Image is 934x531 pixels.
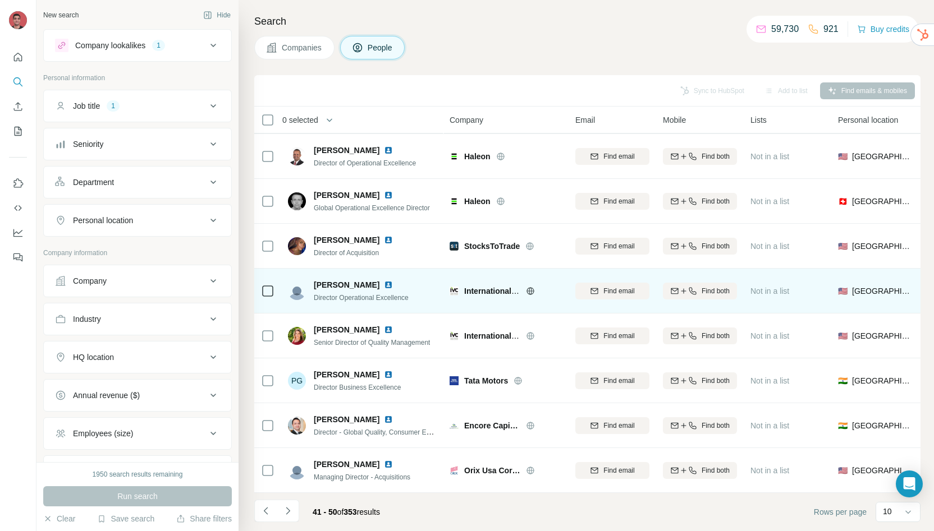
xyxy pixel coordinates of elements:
[450,197,459,206] img: Logo of Haleon
[857,21,909,37] button: Buy credits
[750,376,789,385] span: Not in a list
[603,465,634,475] span: Find email
[314,204,430,212] span: Global Operational Excellence Director
[702,286,730,296] span: Find both
[73,352,114,363] div: HQ location
[702,331,730,341] span: Find both
[73,275,107,287] div: Company
[702,196,730,206] span: Find both
[277,500,299,522] button: Navigate to next page
[575,283,649,299] button: Find email
[384,370,393,379] img: LinkedIn logo
[838,114,898,126] span: Personal location
[73,177,114,188] div: Department
[702,421,730,431] span: Find both
[750,197,789,206] span: Not in a list
[288,282,306,300] img: Avatar
[603,196,634,206] span: Find email
[852,330,912,341] span: [GEOGRAPHIC_DATA]
[314,369,379,380] span: [PERSON_NAME]
[603,376,634,386] span: Find email
[450,421,459,430] img: Logo of Encore Capital Group
[464,420,520,431] span: Encore Capital Group
[384,325,393,334] img: LinkedIn logo
[575,193,649,210] button: Find email
[450,376,459,385] img: Logo of Tata Motors
[93,469,183,479] div: 1950 search results remaining
[450,331,459,340] img: Logo of International Vitamin
[288,417,306,435] img: Avatar
[575,327,649,344] button: Find email
[852,241,912,252] span: [GEOGRAPHIC_DATA]
[575,238,649,255] button: Find email
[43,10,79,20] div: New search
[9,198,27,218] button: Use Surfe API
[43,513,75,524] button: Clear
[9,223,27,243] button: Dashboard
[176,513,232,524] button: Share filters
[702,465,730,475] span: Find both
[73,390,140,401] div: Annual revenue ($)
[663,148,737,165] button: Find both
[9,173,27,193] button: Use Surfe on LinkedIn
[344,507,356,516] span: 353
[663,372,737,389] button: Find both
[314,234,379,246] span: [PERSON_NAME]
[603,331,634,341] span: Find email
[44,32,231,59] button: Company lookalikes1
[9,96,27,117] button: Enrich CSV
[464,151,491,162] span: Haleon
[464,331,542,340] span: International Vitamin
[44,420,231,447] button: Employees (size)
[575,372,649,389] button: Find email
[896,470,923,497] div: Open Intercom Messenger
[282,114,318,126] span: 0 selected
[702,151,730,161] span: Find both
[838,241,848,252] span: 🇺🇸
[97,513,154,524] button: Save search
[107,101,120,111] div: 1
[464,196,491,207] span: Haleon
[314,473,410,481] span: Managing Director - Acquisitions
[73,313,101,325] div: Industry
[44,382,231,409] button: Annual revenue ($)
[337,507,344,516] span: of
[368,42,393,53] span: People
[9,72,27,92] button: Search
[450,114,483,126] span: Company
[750,152,789,161] span: Not in a list
[282,42,323,53] span: Companies
[771,22,799,36] p: 59,730
[384,191,393,200] img: LinkedIn logo
[9,11,27,29] img: Avatar
[314,249,379,257] span: Director of Acquisition
[44,207,231,234] button: Personal location
[288,147,306,165] img: Avatar
[314,145,379,156] span: [PERSON_NAME]
[702,241,730,251] span: Find both
[288,327,306,345] img: Avatar
[464,375,508,386] span: Tata Motors
[603,421,634,431] span: Find email
[883,506,892,517] p: 10
[663,327,737,344] button: Find both
[750,421,789,430] span: Not in a list
[314,190,379,201] span: [PERSON_NAME]
[663,114,686,126] span: Mobile
[838,330,848,341] span: 🇺🇸
[603,241,634,251] span: Find email
[450,466,459,475] img: Logo of Orix Usa Corporation
[288,372,306,390] div: PG
[702,376,730,386] span: Find both
[44,169,231,196] button: Department
[384,415,393,424] img: LinkedIn logo
[663,193,737,210] button: Find both
[314,427,476,436] span: Director - Global Quality, Consumer Experience & MIS
[575,417,649,434] button: Find email
[852,465,912,476] span: [GEOGRAPHIC_DATA]
[44,344,231,371] button: HQ location
[750,331,789,340] span: Not in a list
[288,461,306,479] img: Avatar
[663,238,737,255] button: Find both
[43,73,232,83] p: Personal information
